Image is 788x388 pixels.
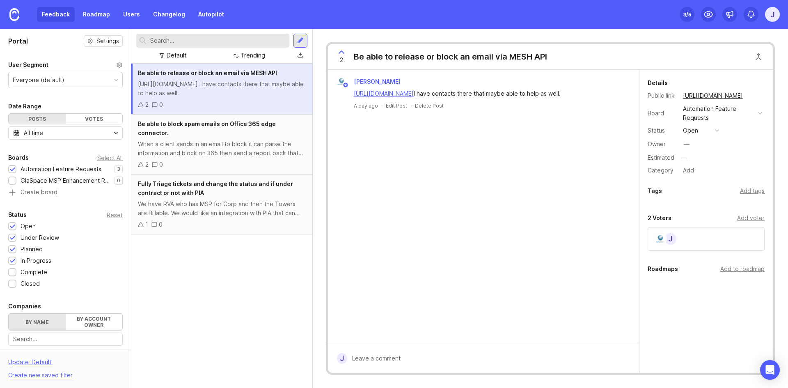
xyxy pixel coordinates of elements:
div: Add [680,165,696,176]
span: Fully Triage tickets and change the status and if under contract or not with PIA [138,180,293,196]
span: Be able to block spam emails on Office 365 edge connector. [138,120,276,136]
div: Companies [8,301,41,311]
svg: toggle icon [109,130,122,136]
div: Estimated [648,155,674,161]
div: Boards [8,153,29,163]
div: Delete Post [415,102,444,109]
a: [URL][DOMAIN_NAME] [354,90,414,97]
a: Rob Giannini[PERSON_NAME] [331,76,407,87]
a: Create board [8,189,123,197]
div: Create new saved filter [8,371,73,380]
div: Details [648,78,668,88]
div: Tags [648,186,662,196]
div: 2 [145,100,149,109]
div: J [664,232,677,246]
h1: Portal [8,36,28,46]
div: Add tags [740,186,765,195]
img: Rob Giannini [336,76,347,87]
a: Add [676,165,696,176]
button: J [765,7,780,22]
div: Automation Feature Requests [683,104,755,122]
div: Closed [21,279,40,288]
div: Board [648,109,676,118]
div: All time [24,129,43,138]
div: Complete [21,268,47,277]
div: Votes [66,114,123,124]
div: Automation Feature Requests [21,165,101,174]
div: Default [167,51,186,60]
div: Trending [241,51,265,60]
div: Status [648,126,676,135]
button: 3/5 [680,7,694,22]
a: A day ago [354,102,378,109]
div: Everyone (default) [13,76,64,85]
span: Be able to release or block an email via MESH API [138,69,277,76]
div: Category [648,166,676,175]
a: Users [118,7,145,22]
label: By name [9,314,66,330]
div: Public link [648,91,676,100]
div: Date Range [8,101,41,111]
a: Autopilot [193,7,229,22]
div: — [678,152,689,163]
img: Rob Giannini [655,233,666,245]
div: Add voter [737,214,765,223]
div: Reset [107,213,123,217]
label: By account owner [66,314,123,330]
div: Posts [9,114,66,124]
div: 0 [159,160,163,169]
div: open [683,126,698,135]
div: J [337,353,347,364]
input: Search... [150,36,286,45]
div: 1 [145,220,148,229]
div: [URL][DOMAIN_NAME] I have contacts there that maybe able to help as well. [138,80,306,98]
div: I have contacts there that maybe able to help as well. [354,89,623,98]
div: Be able to release or block an email via MESH API [354,51,547,62]
div: Select All [97,156,123,160]
a: Be able to release or block an email via MESH API[URL][DOMAIN_NAME] I have contacts there that ma... [131,64,312,115]
div: 2 Voters [648,213,671,223]
span: Settings [96,37,119,45]
div: Update ' Default ' [8,358,53,371]
img: Canny Home [9,8,19,21]
input: Search... [13,335,118,344]
a: Roadmap [78,7,115,22]
span: 2 [340,55,343,64]
div: GiaSpace MSP Enhancement Requests [21,176,110,185]
a: [URL][DOMAIN_NAME] [680,90,745,101]
div: Open [21,222,36,231]
a: Fully Triage tickets and change the status and if under contract or not with PIAWe have RVA who h... [131,174,312,234]
div: User Segment [8,60,48,70]
div: Planned [21,245,43,254]
div: Roadmaps [648,264,678,274]
p: 3 [117,166,120,172]
button: Settings [84,35,123,47]
div: In Progress [21,256,51,265]
div: — [684,140,689,149]
a: Changelog [148,7,190,22]
button: Close button [750,48,767,65]
div: 2 [145,160,149,169]
div: 0 [159,220,163,229]
div: Open Intercom Messenger [760,360,780,380]
div: Under Review [21,233,59,242]
div: Edit Post [386,102,407,109]
p: 0 [117,177,120,184]
div: Owner [648,140,676,149]
span: [PERSON_NAME] [354,78,401,85]
div: 0 [159,100,163,109]
a: Be able to block spam emails on Office 365 edge connector.When a client sends in an email to bloc... [131,115,312,174]
div: When a client sends in an email to block it can parse the information and block on 365 then send ... [138,140,306,158]
div: We have RVA who has MSP for Corp and then the Towers are Billable. We would like an integration w... [138,200,306,218]
img: member badge [342,82,348,88]
div: 3 /5 [683,9,691,20]
div: · [381,102,383,109]
div: · [410,102,412,109]
div: Add to roadmap [720,264,765,273]
div: Status [8,210,27,220]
